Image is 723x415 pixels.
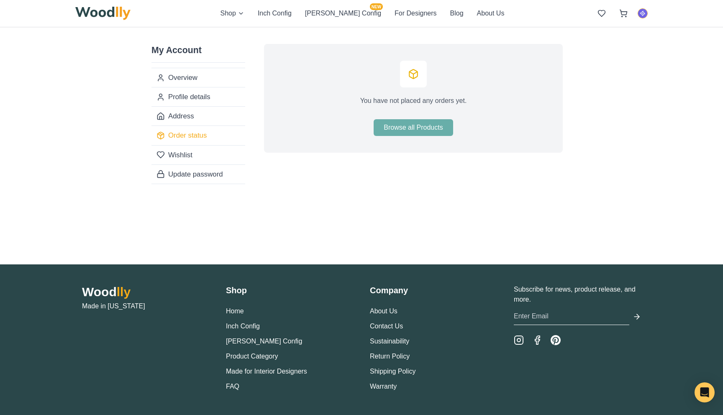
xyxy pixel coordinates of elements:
[450,8,464,18] button: Blog
[151,164,245,184] a: Update password
[226,368,307,375] a: Made for Interior Designers
[477,8,505,18] button: About Us
[117,285,131,299] span: lly
[370,3,383,10] span: NEW
[226,353,278,360] a: Product Category
[151,126,245,145] a: Order status
[638,9,647,18] img: The AI
[82,301,209,311] p: Made in [US_STATE]
[75,7,131,20] img: Woodlly
[370,284,497,296] h3: Company
[151,44,245,63] h2: My Account
[226,383,239,390] a: FAQ
[151,106,245,126] a: Address
[370,353,410,360] a: Return Policy
[514,335,524,345] a: Instagram
[220,8,244,18] button: Shop
[360,96,467,106] p: You have not placed any orders yet.
[370,368,415,375] a: Shipping Policy
[226,321,260,331] button: Inch Config
[374,119,453,136] a: Browse all Products
[370,323,403,330] a: Contact Us
[370,307,397,315] a: About Us
[370,338,409,345] a: Sustainability
[151,68,245,87] a: Overview
[695,382,715,402] div: Open Intercom Messenger
[226,307,244,315] a: Home
[514,284,641,305] p: Subscribe for news, product release, and more.
[258,8,292,18] button: Inch Config
[532,335,542,345] a: Facebook
[638,8,648,18] button: The AI
[395,8,436,18] button: For Designers
[226,284,353,296] h3: Shop
[151,87,245,106] a: Profile details
[82,284,209,300] h2: Wood
[305,8,381,18] button: [PERSON_NAME] ConfigNEW
[151,145,245,164] a: Wishlist
[370,383,397,390] a: Warranty
[514,308,629,325] input: Enter Email
[226,336,302,346] button: [PERSON_NAME] Config
[551,335,561,345] a: Pinterest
